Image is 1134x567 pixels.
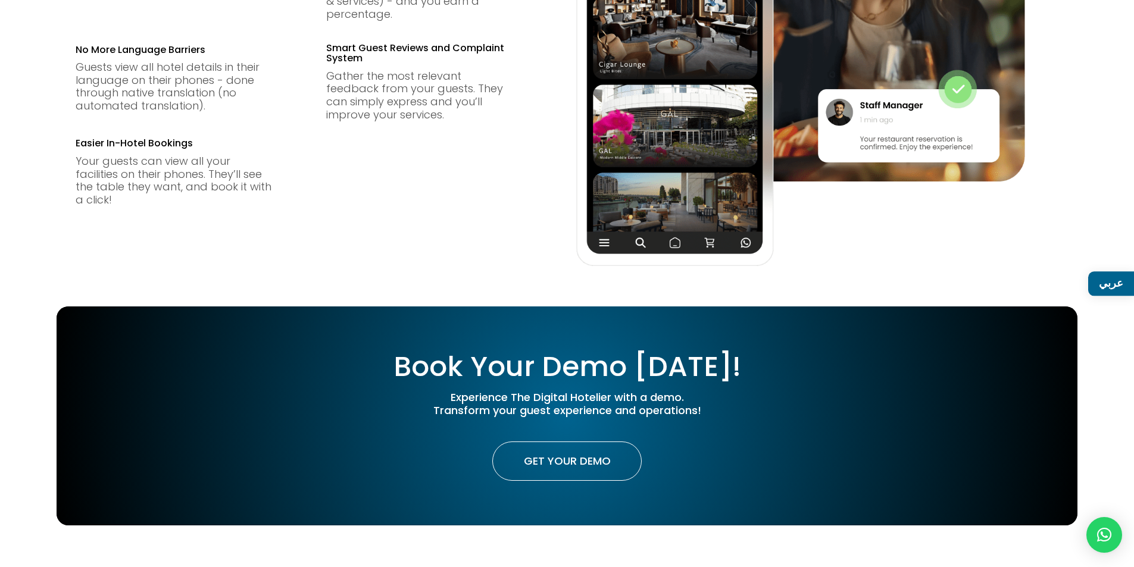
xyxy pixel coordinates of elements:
[326,41,504,65] span: Smart Guest Reviews and Complaint System
[57,350,1077,389] h2: Book Your Demo [DATE]!
[76,43,205,57] span: No More Language Barriers
[76,136,193,150] span: Easier In-Hotel Bookings
[1088,271,1134,296] a: عربي
[389,391,746,416] p: Experience The Digital Hotelier with a demo. Transform your guest experience and operations!
[76,155,274,206] div: Your guests can view all your facilities on their phones. They’ll see the table they want, and bo...
[326,70,524,121] div: Gather the most relevant feedback from your guests. They can simply express and you’ll improve yo...
[492,441,642,481] a: Get Your Demo
[76,61,274,112] p: Guests view all hotel details in their language on their phones - done through native translation...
